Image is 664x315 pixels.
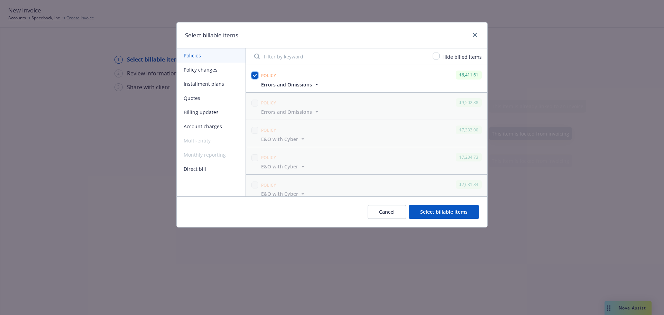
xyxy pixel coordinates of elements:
div: $2,631.84 [456,180,482,189]
span: Policy [261,182,276,188]
button: E&O with Cyber [261,136,306,143]
span: Multi-entity [177,133,246,148]
span: E&O with Cyber [261,163,298,170]
span: Hide billed items [442,54,482,60]
button: Select billable items [409,205,479,219]
span: Monthly reporting [177,148,246,162]
button: Billing updates [177,105,246,119]
span: Policy$7,333.00E&O with Cyber [246,120,487,147]
button: Quotes [177,91,246,105]
span: Policy$2,631.84E&O with Cyber [246,175,487,202]
span: Errors and Omissions [261,108,312,115]
button: Errors and Omissions [261,81,320,88]
span: Policy [261,127,276,133]
input: Filter by keyword [250,49,428,63]
span: E&O with Cyber [261,136,298,143]
span: Errors and Omissions [261,81,312,88]
span: Policy [261,155,276,160]
button: Policy changes [177,63,246,77]
button: E&O with Cyber [261,163,306,170]
span: Policy [261,100,276,106]
span: Policy$9,502.88Errors and Omissions [246,93,487,120]
button: Errors and Omissions [261,108,320,115]
span: Policy$7,234.73E&O with Cyber [246,147,487,174]
div: $7,333.00 [456,126,482,134]
span: E&O with Cyber [261,190,298,197]
h1: Select billable items [185,31,238,40]
div: $6,411.61 [456,71,482,79]
button: Policies [177,48,246,63]
div: $7,234.73 [456,153,482,161]
div: $9,502.88 [456,98,482,107]
span: Policy [261,73,276,78]
button: Direct bill [177,162,246,176]
button: Installment plans [177,77,246,91]
a: close [471,31,479,39]
button: E&O with Cyber [261,190,306,197]
button: Cancel [368,205,406,219]
button: Account charges [177,119,246,133]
